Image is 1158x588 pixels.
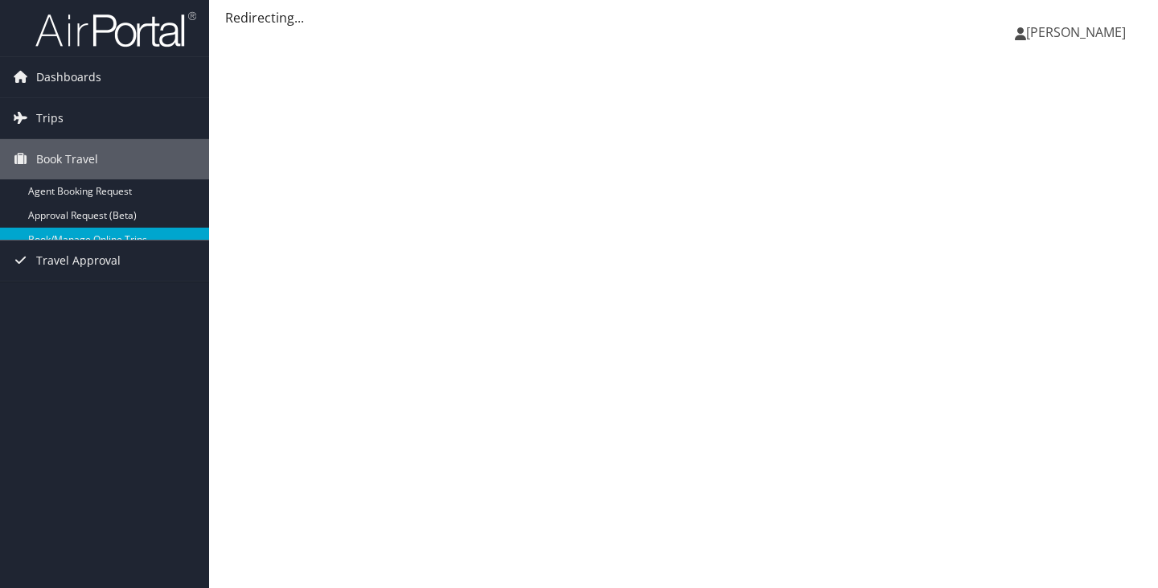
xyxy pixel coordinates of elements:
[36,57,101,97] span: Dashboards
[36,139,98,179] span: Book Travel
[36,241,121,281] span: Travel Approval
[1015,8,1142,56] a: [PERSON_NAME]
[36,98,64,138] span: Trips
[35,10,196,48] img: airportal-logo.png
[1026,23,1126,41] span: [PERSON_NAME]
[225,8,1142,27] div: Redirecting...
